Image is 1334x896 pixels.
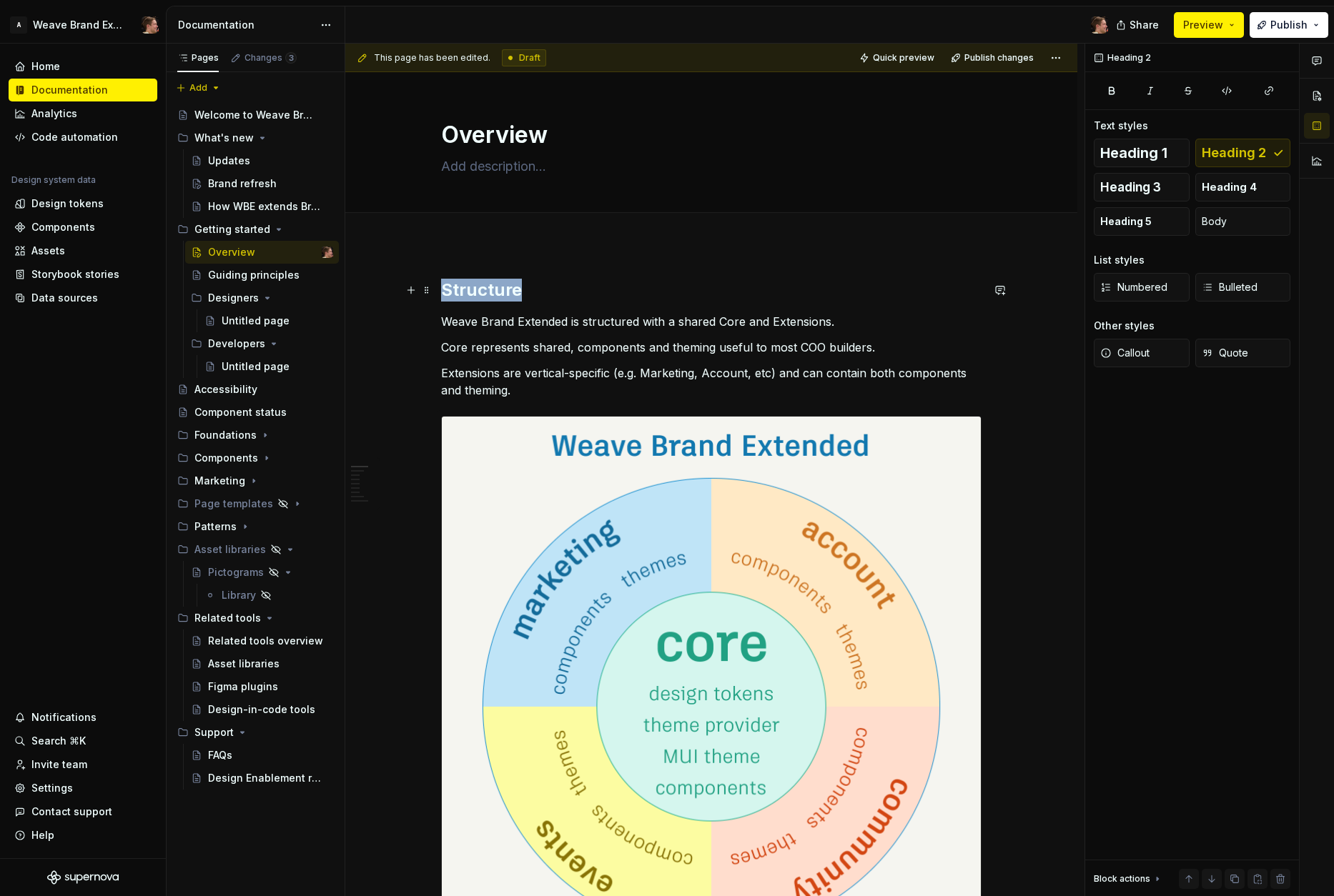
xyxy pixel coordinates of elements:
[9,800,157,823] button: Contact support
[31,267,119,282] div: Storybook stories
[244,52,297,64] div: Changes
[185,561,339,584] a: Pictograms
[1094,339,1190,367] button: Callout
[1130,18,1159,32] span: Share
[194,451,258,465] div: Components
[194,474,245,488] div: Marketing
[9,55,157,78] a: Home
[172,78,225,98] button: Add
[9,824,157,847] button: Help
[172,104,339,126] a: Welcome to Weave Brand Extended
[1270,18,1308,32] span: Publish
[964,52,1034,64] span: Publish changes
[31,106,77,121] div: Analytics
[519,52,540,64] span: Draft
[194,519,237,534] div: Patterns
[1202,346,1248,360] span: Quote
[9,79,157,101] a: Documentation
[1183,18,1223,32] span: Preview
[9,777,157,800] a: Settings
[194,382,257,397] div: Accessibility
[1094,253,1145,267] div: List styles
[47,870,119,885] svg: Supernova Logo
[185,652,339,675] a: Asset libraries
[194,222,270,237] div: Getting started
[194,542,266,557] div: Asset libraries
[947,48,1040,68] button: Publish changes
[199,355,339,378] a: Untitled page
[441,339,982,356] p: Core represents shared, components and theming useful to most COO builders.
[208,199,326,214] div: How WBE extends Brand
[185,172,339,195] a: Brand refresh
[199,309,339,332] a: Untitled page
[873,52,934,64] span: Quick preview
[9,102,157,125] a: Analytics
[1094,173,1190,201] button: Heading 3
[185,264,339,287] a: Guiding principles
[31,757,87,772] div: Invite team
[1109,12,1168,38] button: Share
[285,52,297,64] span: 3
[172,515,339,538] div: Patterns
[208,702,315,717] div: Design-in-code tools
[208,154,250,168] div: Updates
[9,263,157,286] a: Storybook stories
[194,405,287,419] div: Component status
[185,744,339,767] a: FAQs
[441,313,982,330] p: Weave Brand Extended is structured with a shared Core and Extensions.
[31,734,86,748] div: Search ⌘K
[208,565,264,579] div: Pictograms
[142,16,159,34] img: Alexis Morin
[322,247,333,258] img: Alexis Morin
[208,680,278,694] div: Figma plugins
[11,174,96,186] div: Design system data
[199,584,339,607] a: Library
[1100,280,1167,294] span: Numbered
[194,725,234,740] div: Support
[1100,180,1161,194] span: Heading 3
[441,364,982,399] p: Extensions are vertical-specific (e.g. Marketing, Account, etc) and can contain both components a...
[177,52,219,64] div: Pages
[189,82,207,94] span: Add
[31,196,104,211] div: Design tokens
[194,131,254,145] div: What's new
[31,710,97,725] div: Notifications
[9,126,157,149] a: Code automation
[9,730,157,752] button: Search ⌘K
[1094,139,1190,167] button: Heading 1
[1094,869,1163,889] div: Block actions
[9,287,157,309] a: Data sources
[172,424,339,447] div: Foundations
[208,657,280,671] div: Asset libraries
[438,118,979,152] textarea: Overview
[185,287,339,309] div: Designers
[1202,180,1257,194] span: Heading 4
[1100,346,1150,360] span: Callout
[1094,319,1155,333] div: Other styles
[31,805,112,819] div: Contact support
[208,245,255,259] div: Overview
[441,279,982,302] h2: Structure
[855,48,941,68] button: Quick preview
[208,176,277,191] div: Brand refresh
[31,220,95,234] div: Components
[172,492,339,515] div: Page templates
[31,83,108,97] div: Documentation
[9,753,157,776] a: Invite team
[9,216,157,239] a: Components
[222,359,290,374] div: Untitled page
[31,781,73,795] div: Settings
[9,706,157,729] button: Notifications
[31,291,98,305] div: Data sources
[194,497,273,511] div: Page templates
[172,607,339,629] div: Related tools
[185,629,339,652] a: Related tools overview
[1094,119,1148,133] div: Text styles
[31,828,54,842] div: Help
[172,721,339,744] div: Support
[31,59,60,74] div: Home
[1195,273,1291,302] button: Bulleted
[31,244,65,258] div: Assets
[1202,214,1227,229] span: Body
